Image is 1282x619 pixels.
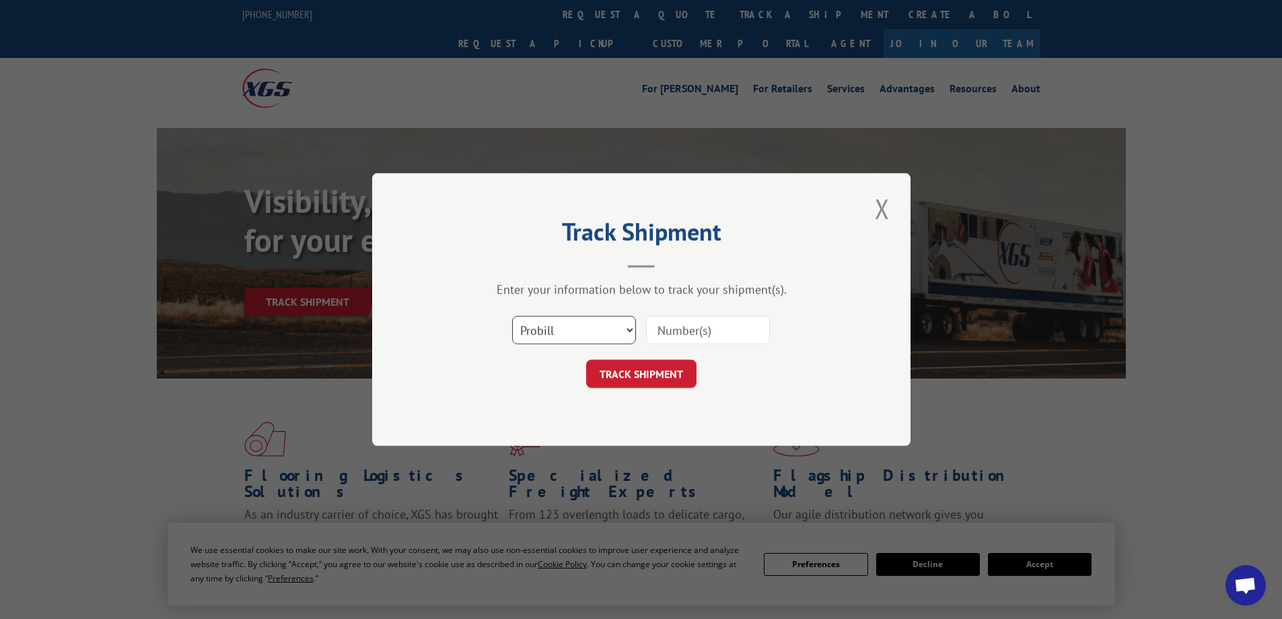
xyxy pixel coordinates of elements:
[439,222,843,248] h2: Track Shipment
[1225,565,1266,606] a: Open chat
[646,316,770,344] input: Number(s)
[871,190,894,227] button: Close modal
[439,282,843,297] div: Enter your information below to track your shipment(s).
[586,360,697,388] button: TRACK SHIPMENT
